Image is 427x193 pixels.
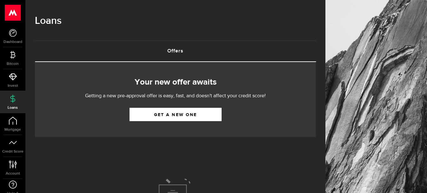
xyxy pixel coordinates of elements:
[44,76,306,89] h2: Your new offer awaits
[400,166,427,193] iframe: LiveChat chat widget
[35,40,316,62] ul: Tabs Navigation
[66,92,285,100] p: Getting a new pre-approval offer is easy, fast, and doesn't affect your credit score!
[35,13,316,29] h1: Loans
[35,41,316,61] a: Offers
[130,108,222,121] a: Get a new one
